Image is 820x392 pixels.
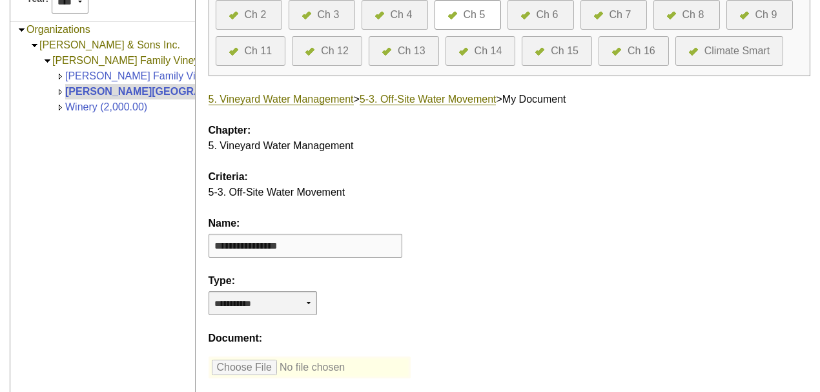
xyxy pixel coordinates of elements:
[502,94,566,105] span: My Document
[755,7,777,23] div: Ch 9
[612,48,621,56] img: icon-all-questions-answered.png
[689,48,698,56] img: icon-all-questions-answered.png
[628,43,655,59] div: Ch 16
[551,43,579,59] div: Ch 15
[667,12,676,19] img: icon-all-questions-answered.png
[612,43,655,59] a: Ch 16
[610,7,631,23] div: Ch 7
[382,48,391,56] img: icon-all-questions-answered.png
[209,94,354,105] a: 5. Vineyard Water Management
[26,24,90,35] a: Organizations
[209,125,251,136] span: Chapter:
[305,48,314,56] img: icon-all-questions-answered.png
[535,48,544,56] img: icon-all-questions-answered.png
[302,7,342,23] a: Ch 3
[464,7,486,23] div: Ch 5
[65,86,303,97] a: [PERSON_NAME][GEOGRAPHIC_DATA] (168.00)
[321,43,349,59] div: Ch 12
[382,43,425,59] a: Ch 13
[594,12,603,19] img: icon-all-questions-answered.png
[65,70,282,81] a: [PERSON_NAME] Family Vineyards (1,500.00)
[496,94,502,105] span: >
[521,12,530,19] img: icon-all-questions-answered.png
[740,7,779,23] a: Ch 9
[740,12,749,19] img: icon-all-questions-answered.png
[689,43,770,59] a: Climate Smart
[229,48,238,56] img: icon-all-questions-answered.png
[245,7,267,23] div: Ch 2
[475,43,502,59] div: Ch 14
[375,12,384,19] img: icon-all-questions-answered.png
[375,7,415,23] a: Ch 4
[704,43,770,59] div: Climate Smart
[245,43,272,59] div: Ch 11
[39,39,180,50] a: [PERSON_NAME] & Sons Inc.
[65,101,147,112] a: Winery (2,000.00)
[209,333,263,344] span: Document:
[43,56,52,66] img: Collapse Nelson Family Vineyards & Winery
[209,187,345,198] span: 5-3. Off-Site Water Movement
[318,7,340,23] div: Ch 3
[229,12,238,19] img: icon-all-questions-answered.png
[521,7,560,23] a: Ch 6
[535,43,579,59] a: Ch 15
[229,43,272,59] a: Ch 11
[30,41,39,50] img: Collapse Nelson & Sons Inc.
[229,7,269,23] a: Ch 2
[209,218,240,229] span: Name:
[305,43,349,59] a: Ch 12
[537,7,559,23] div: Ch 6
[354,94,360,105] span: >
[682,7,704,23] div: Ch 8
[398,43,425,59] div: Ch 13
[209,275,235,286] span: Type:
[448,12,457,19] img: icon-all-questions-answered.png
[459,48,468,56] img: icon-all-questions-answered.png
[594,7,633,23] a: Ch 7
[209,140,354,151] span: 5. Vineyard Water Management
[459,43,502,59] a: Ch 14
[52,55,264,66] a: [PERSON_NAME] Family Vineyards & Winery
[360,94,497,105] a: 5-3. Off-Site Water Movement
[667,7,706,23] a: Ch 8
[302,12,311,19] img: icon-all-questions-answered.png
[391,7,413,23] div: Ch 4
[17,25,26,35] img: Collapse Organizations
[209,171,248,182] span: Criteria:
